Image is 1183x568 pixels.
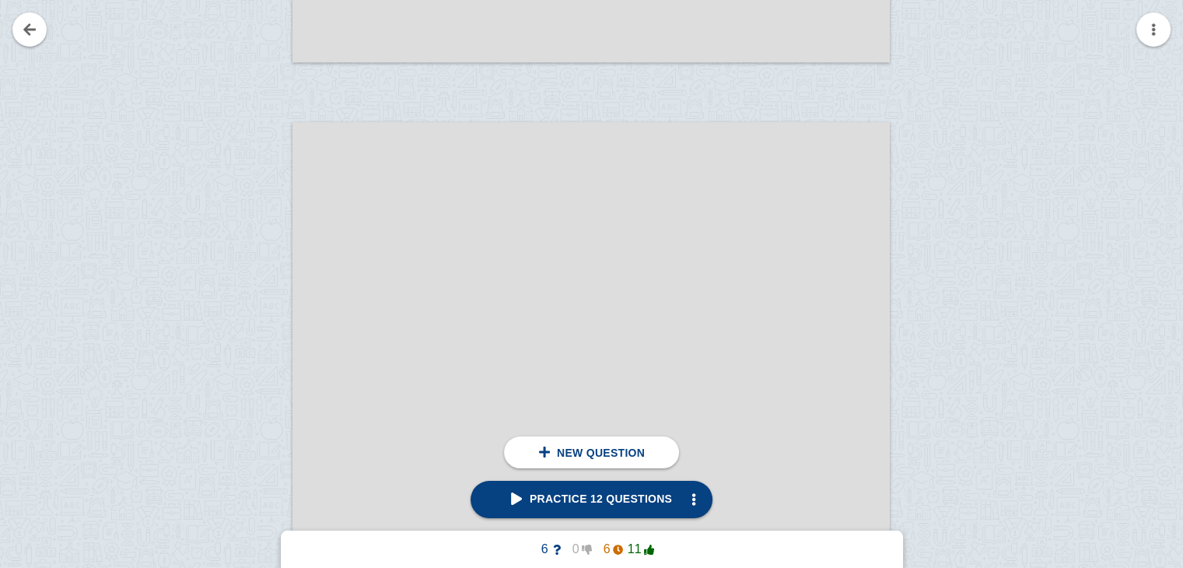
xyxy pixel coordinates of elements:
span: 6 [530,542,561,556]
a: Practice 12 questions [471,481,712,518]
button: 60611 [517,537,667,562]
a: Go back to your notes [12,12,47,47]
span: New question [557,447,645,459]
span: Practice 12 questions [511,493,672,505]
span: 6 [592,542,623,556]
span: 0 [561,542,592,556]
span: 11 [623,542,654,556]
